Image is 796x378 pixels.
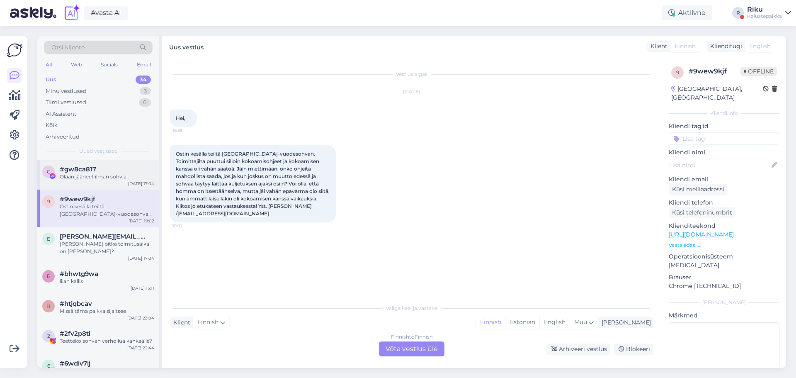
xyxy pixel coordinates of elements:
div: Riku [747,6,782,13]
span: #bhwtg9wa [60,270,98,278]
span: elina.anttikoski@hotmail.com [60,233,146,240]
a: RikuKalustepaikka [747,6,791,20]
span: Muu [574,318,587,326]
div: 3 [140,87,151,95]
div: Kõik [46,121,58,129]
div: AI Assistent [46,110,76,118]
div: All [44,59,53,70]
div: Küsi meiliaadressi [669,184,728,195]
div: Klienditugi [707,42,742,51]
span: English [749,42,771,51]
div: 34 [136,76,151,84]
div: [PERSON_NAME] [669,299,779,306]
div: Klient [170,318,190,327]
p: Operatsioonisüsteem [669,252,779,261]
p: Brauser [669,273,779,282]
span: Finnish [197,318,218,327]
p: Kliendi tag'id [669,122,779,131]
div: [DATE] 23:04 [127,315,154,321]
div: [PERSON_NAME] pitkä toimitusaika on [PERSON_NAME]? [60,240,154,255]
span: 9 [676,69,679,76]
div: [DATE] 19:02 [129,218,154,224]
div: Web [69,59,84,70]
img: explore-ai [63,4,80,22]
p: Klienditeekond [669,222,779,230]
span: #9wew9kjf [60,195,95,203]
div: Uus [46,76,56,84]
span: 6 [47,363,50,369]
span: Hei, [176,115,185,121]
span: #gw8ca817 [60,166,96,173]
div: # 9wew9kjf [689,66,740,76]
div: Kliendi info [669,110,779,117]
span: Finnish [675,42,696,51]
a: [EMAIL_ADDRESS][DOMAIN_NAME] [177,210,269,217]
div: Klient [647,42,667,51]
div: Socials [99,59,119,70]
span: Otsi kliente [51,43,85,52]
img: Askly Logo [7,42,22,58]
span: Offline [740,67,777,76]
div: Kalustepaikka [747,13,782,20]
div: Tiimi vestlused [46,98,86,107]
input: Lisa nimi [669,161,770,170]
div: Blokeeri [614,344,653,355]
div: Arhiveeri vestlus [546,344,610,355]
div: Missä tämä paikka sijaitsee [60,307,154,315]
div: [PERSON_NAME] [598,318,651,327]
div: Võta vestlus üle [379,341,444,356]
div: Arhiveeritud [46,133,80,141]
div: [DATE] [170,88,653,95]
div: R [732,7,744,19]
label: Uus vestlus [169,41,204,52]
div: Minu vestlused [46,87,87,95]
span: 18:59 [172,127,204,134]
div: [DATE] 13:11 [131,285,154,291]
span: e [47,236,50,242]
div: English [539,316,570,329]
span: 19:02 [172,223,204,229]
p: Kliendi nimi [669,148,779,157]
span: h [46,303,51,309]
div: Ostin kesällä teiltä [GEOGRAPHIC_DATA]-vuodesohvan. Toimittajilta puuttui silloin kokoamisohjeet ... [60,203,154,218]
div: [GEOGRAPHIC_DATA], [GEOGRAPHIC_DATA] [671,85,763,102]
span: b [47,273,51,279]
a: Avasta AI [84,6,128,20]
div: Finnish to Finnish [391,333,433,341]
span: Ostin kesällä teiltä [GEOGRAPHIC_DATA]-vuodesohvan. Toimittajilta puuttui silloin kokoamisohjeet ... [176,151,331,217]
div: Aktiivne [662,5,712,20]
div: Finnish [476,316,505,329]
span: #2fv2p8ti [60,330,90,337]
div: 0 [139,98,151,107]
p: Kliendi telefon [669,198,779,207]
p: Kliendi email [669,175,779,184]
span: 2 [47,333,50,339]
p: [MEDICAL_DATA] [669,261,779,270]
div: Olaan jääneet ilman sohvia [60,173,154,180]
div: Estonian [505,316,539,329]
div: Teettekö sohvan verhoilua kankaalla? [60,337,154,345]
p: Vaata edasi ... [669,241,779,249]
div: Vestlus algas [170,71,653,78]
div: Valige keel ja vastake [170,305,653,312]
span: g [47,168,51,175]
input: Lisa tag [669,132,779,145]
p: Chrome [TECHNICAL_ID] [669,282,779,290]
p: Märkmed [669,311,779,320]
div: liian kallis [60,278,154,285]
div: [DATE] 17:04 [128,180,154,187]
a: [URL][DOMAIN_NAME] [669,231,734,238]
div: Küsi telefoninumbrit [669,207,735,218]
div: Email [135,59,153,70]
span: Uued vestlused [79,147,118,155]
span: #6wdiv7ij [60,360,90,367]
div: [DATE] 17:04 [128,255,154,261]
span: #htjqbcav [60,300,92,307]
span: 9 [47,198,50,205]
div: [DATE] 22:44 [127,345,154,351]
